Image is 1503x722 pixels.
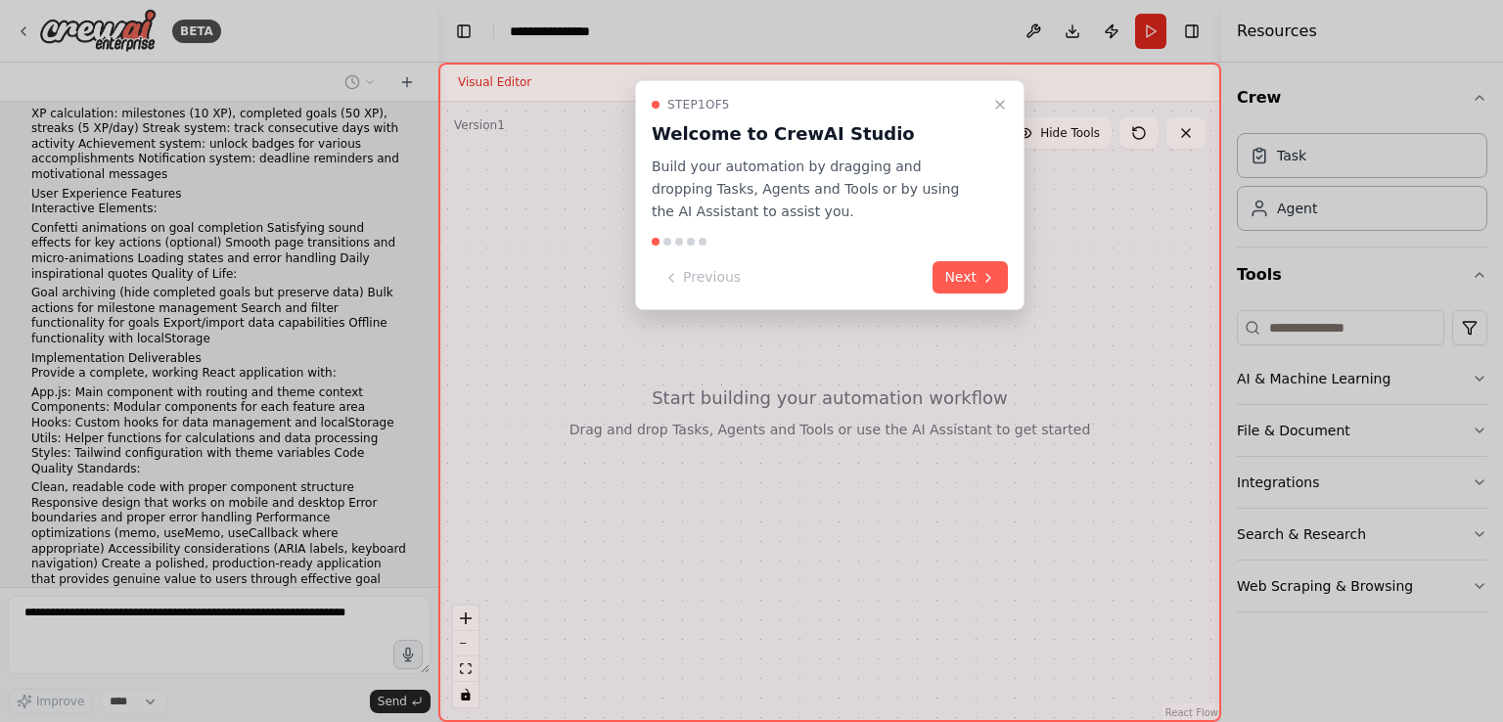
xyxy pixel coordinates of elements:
[988,93,1012,116] button: Close walkthrough
[652,120,984,148] h3: Welcome to CrewAI Studio
[652,261,752,293] button: Previous
[450,18,478,45] button: Hide left sidebar
[667,97,730,113] span: Step 1 of 5
[933,261,1008,293] button: Next
[652,156,984,222] p: Build your automation by dragging and dropping Tasks, Agents and Tools or by using the AI Assista...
